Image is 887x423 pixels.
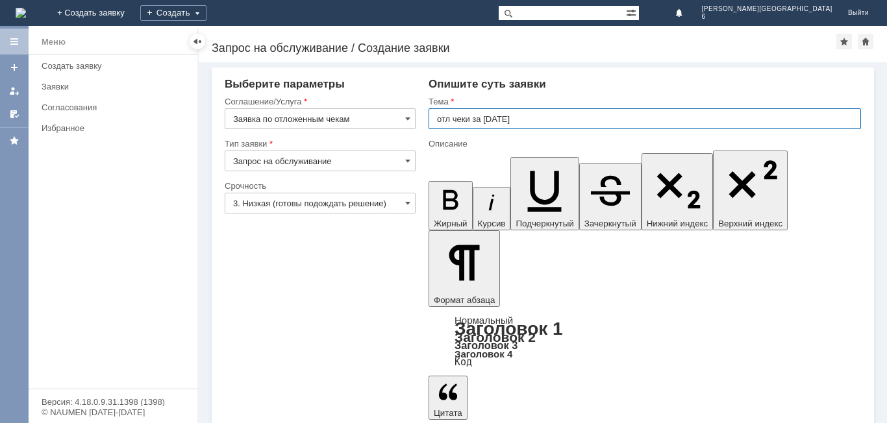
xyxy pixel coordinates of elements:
a: Заголовок 1 [455,319,563,339]
a: Перейти на домашнюю страницу [16,8,26,18]
img: logo [16,8,26,18]
div: Описание [429,139,858,148]
a: Мои согласования [4,104,25,125]
span: Подчеркнутый [516,219,573,228]
div: © NAUMEN [DATE]-[DATE] [42,408,184,417]
button: Подчеркнутый [510,157,579,230]
div: Скрыть меню [190,34,205,49]
span: Расширенный поиск [626,6,639,18]
button: Верхний индекс [713,151,788,230]
div: Версия: 4.18.0.9.31.1398 (1398) [42,398,184,406]
div: Создать [140,5,206,21]
span: [PERSON_NAME][GEOGRAPHIC_DATA] [702,5,832,13]
span: Нижний индекс [647,219,708,228]
button: Нижний индекс [642,153,714,230]
a: Мои заявки [4,80,25,101]
span: Формат абзаца [434,295,495,305]
a: Заголовок 4 [455,348,512,359]
a: Заголовок 2 [455,330,536,344]
button: Цитата [429,376,468,420]
div: Сделать домашней страницей [858,34,873,49]
button: Зачеркнутый [579,163,642,230]
span: Цитата [434,408,462,418]
span: Верхний индекс [718,219,782,228]
div: Тема [429,97,858,106]
span: Зачеркнутый [584,219,636,228]
a: Заголовок 3 [455,339,518,351]
span: Курсив [478,219,506,228]
button: Формат абзаца [429,230,500,307]
div: Запрос на обслуживание / Создание заявки [212,42,836,54]
span: 6 [702,13,832,21]
button: Жирный [429,181,473,230]
a: Согласования [36,97,195,117]
div: Избранное [42,123,175,133]
button: Курсив [473,187,511,230]
span: Жирный [434,219,468,228]
a: Код [455,356,472,368]
div: Тип заявки [225,139,413,148]
span: Опишите суть заявки [429,78,546,90]
div: Добавить в избранное [836,34,852,49]
div: Соглашение/Услуга [225,97,413,106]
a: Нормальный [455,315,513,326]
div: Согласования [42,103,190,112]
div: Меню [42,34,66,50]
div: Заявки [42,82,190,91]
div: Срочность [225,182,413,190]
a: Создать заявку [4,57,25,78]
a: Создать заявку [36,56,195,76]
a: Заявки [36,77,195,97]
div: Создать заявку [42,61,190,71]
div: Формат абзаца [429,316,861,367]
span: Выберите параметры [225,78,345,90]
